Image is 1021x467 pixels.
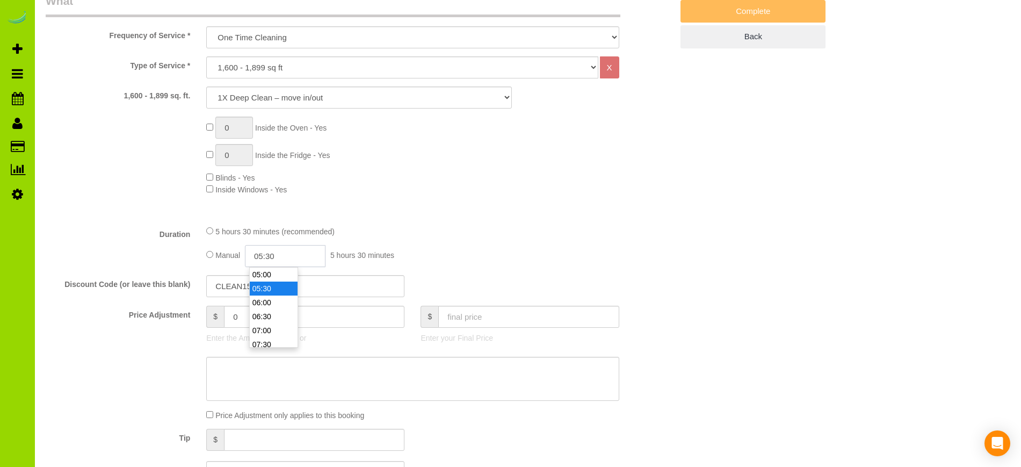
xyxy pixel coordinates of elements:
[6,11,28,26] img: Automaid Logo
[206,306,224,328] span: $
[255,151,330,160] span: Inside the Fridge - Yes
[38,26,198,41] label: Frequency of Service *
[38,225,198,240] label: Duration
[250,324,298,337] li: 07:00
[250,296,298,310] li: 06:00
[215,227,335,236] span: 5 hours 30 minutes (recommended)
[330,251,394,260] span: 5 hours 30 minutes
[215,411,364,420] span: Price Adjustment only applies to this booking
[38,429,198,443] label: Tip
[215,185,287,194] span: Inside Windows - Yes
[250,337,298,351] li: 07:30
[38,56,198,71] label: Type of Service *
[215,251,240,260] span: Manual
[255,124,327,132] span: Inside the Oven - Yes
[206,429,224,451] span: $
[421,306,438,328] span: $
[38,87,198,101] label: 1,600 - 1,899 sq. ft.
[421,333,619,343] p: Enter your Final Price
[215,174,255,182] span: Blinds - Yes
[206,333,404,343] p: Enter the Amount to Adjust, or
[38,275,198,290] label: Discount Code (or leave this blank)
[438,306,619,328] input: final price
[250,282,298,296] li: 05:30
[680,25,826,48] a: Back
[38,306,198,320] label: Price Adjustment
[250,310,298,324] li: 06:30
[250,268,298,282] li: 05:00
[984,430,1010,456] div: Open Intercom Messenger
